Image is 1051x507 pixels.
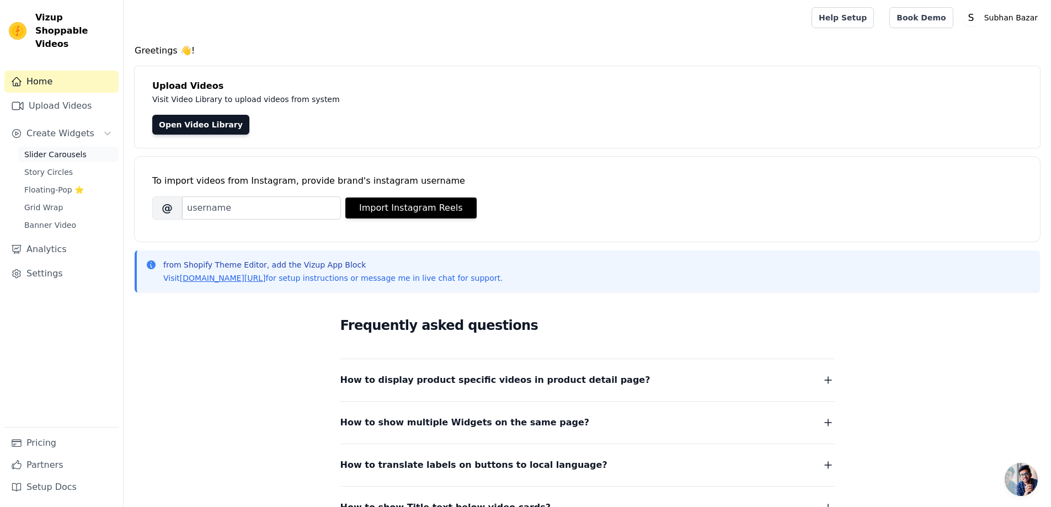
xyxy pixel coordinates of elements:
[889,7,953,28] a: Book Demo
[152,93,647,106] p: Visit Video Library to upload videos from system
[9,22,26,40] img: Vizup
[18,182,119,198] a: Floating-Pop ⭐
[962,8,1042,28] button: S Subhan Bazar
[26,127,94,140] span: Create Widgets
[4,238,119,260] a: Analytics
[152,79,1022,93] h4: Upload Videos
[980,8,1042,28] p: Subhan Bazar
[4,122,119,145] button: Create Widgets
[340,314,835,337] h2: Frequently asked questions
[1005,463,1038,496] a: Open chat
[24,220,76,231] span: Banner Video
[24,149,87,160] span: Slider Carousels
[340,372,650,388] span: How to display product specific videos in product detail page?
[968,12,974,23] text: S
[24,202,63,213] span: Grid Wrap
[135,44,1040,57] h4: Greetings 👋!
[345,198,477,218] button: Import Instagram Reels
[340,457,835,473] button: How to translate labels on buttons to local language?
[152,196,182,220] span: @
[4,454,119,476] a: Partners
[18,164,119,180] a: Story Circles
[4,95,119,117] a: Upload Videos
[24,167,73,178] span: Story Circles
[18,217,119,233] a: Banner Video
[4,476,119,498] a: Setup Docs
[24,184,84,195] span: Floating-Pop ⭐
[180,274,266,282] a: [DOMAIN_NAME][URL]
[340,415,590,430] span: How to show multiple Widgets on the same page?
[18,200,119,215] a: Grid Wrap
[4,263,119,285] a: Settings
[340,372,835,388] button: How to display product specific videos in product detail page?
[812,7,874,28] a: Help Setup
[182,196,341,220] input: username
[163,273,503,284] p: Visit for setup instructions or message me in live chat for support.
[340,457,607,473] span: How to translate labels on buttons to local language?
[18,147,119,162] a: Slider Carousels
[163,259,503,270] p: from Shopify Theme Editor, add the Vizup App Block
[152,115,249,135] a: Open Video Library
[35,11,114,51] span: Vizup Shoppable Videos
[152,174,1022,188] div: To import videos from Instagram, provide brand's instagram username
[4,432,119,454] a: Pricing
[4,71,119,93] a: Home
[340,415,835,430] button: How to show multiple Widgets on the same page?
